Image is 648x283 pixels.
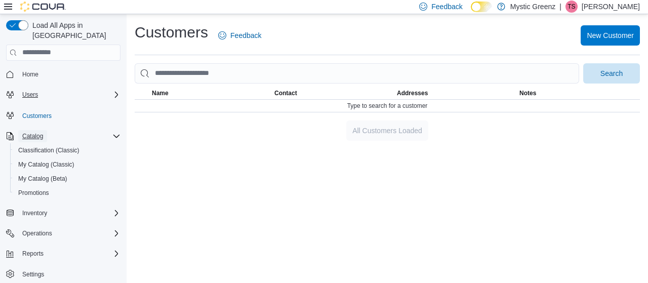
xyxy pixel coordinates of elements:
span: Settings [22,270,44,278]
span: Addresses [397,89,428,97]
button: Users [2,88,125,102]
input: Dark Mode [471,2,492,12]
span: Users [18,89,120,101]
span: Customers [18,109,120,122]
span: Customers [22,112,52,120]
button: Reports [2,247,125,261]
span: Settings [18,268,120,280]
button: New Customer [581,25,640,46]
span: Type to search for a customer [347,102,428,110]
button: Customers [2,108,125,123]
h1: Customers [135,22,208,43]
span: All Customers Loaded [352,126,422,136]
span: Reports [22,250,44,258]
span: My Catalog (Beta) [18,175,67,183]
a: Classification (Classic) [14,144,84,156]
button: Catalog [2,129,125,143]
p: [PERSON_NAME] [582,1,640,13]
span: Feedback [431,2,462,12]
button: Promotions [10,186,125,200]
span: Load All Apps in [GEOGRAPHIC_DATA] [28,20,120,41]
a: My Catalog (Classic) [14,158,78,171]
button: Home [2,67,125,82]
span: Classification (Classic) [18,146,79,154]
p: Mystic Greenz [510,1,555,13]
span: Promotions [14,187,120,199]
button: Search [583,63,640,84]
span: Dark Mode [471,12,471,13]
span: Operations [22,229,52,237]
span: TS [568,1,575,13]
span: Contact [274,89,297,97]
span: Inventory [18,207,120,219]
span: Search [600,68,623,78]
span: Classification (Classic) [14,144,120,156]
a: Home [18,68,43,80]
span: My Catalog (Classic) [14,158,120,171]
button: All Customers Loaded [346,120,428,141]
span: Operations [18,227,120,239]
span: Catalog [22,132,43,140]
span: Home [18,68,120,80]
a: My Catalog (Beta) [14,173,71,185]
span: Name [152,89,169,97]
button: Inventory [2,206,125,220]
button: My Catalog (Classic) [10,157,125,172]
span: Feedback [230,30,261,41]
button: Users [18,89,42,101]
span: Promotions [18,189,49,197]
a: Settings [18,268,48,280]
span: New Customer [587,30,634,41]
button: Settings [2,267,125,281]
span: My Catalog (Classic) [18,160,74,169]
span: Reports [18,248,120,260]
button: Inventory [18,207,51,219]
button: Catalog [18,130,47,142]
span: Catalog [18,130,120,142]
a: Promotions [14,187,53,199]
span: My Catalog (Beta) [14,173,120,185]
div: Trevor Smith [565,1,578,13]
button: Classification (Classic) [10,143,125,157]
a: Customers [18,110,56,122]
p: | [559,1,561,13]
button: Operations [2,226,125,240]
a: Feedback [214,25,265,46]
img: Cova [20,2,66,12]
span: Users [22,91,38,99]
span: Notes [519,89,536,97]
button: Reports [18,248,48,260]
span: Inventory [22,209,47,217]
button: Operations [18,227,56,239]
span: Home [22,70,38,78]
button: My Catalog (Beta) [10,172,125,186]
